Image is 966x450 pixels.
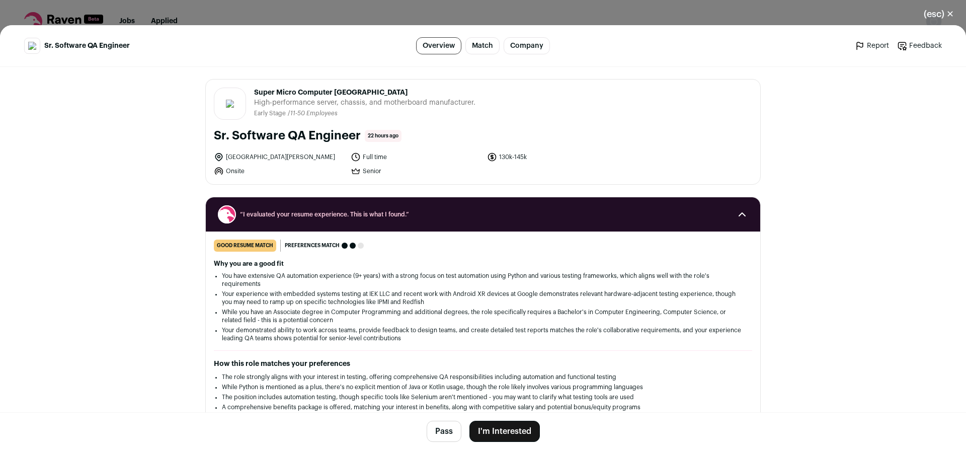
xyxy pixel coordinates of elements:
[897,41,942,51] a: Feedback
[469,421,540,442] button: I'm Interested
[912,3,966,25] button: Close modal
[214,359,752,369] h2: How this role matches your preferences
[214,240,276,252] div: good resume match
[214,166,345,176] li: Onsite
[427,421,461,442] button: Pass
[465,37,500,54] a: Match
[254,98,475,108] span: High-performance server, chassis, and motherboard manufacturer.
[288,110,338,117] li: /
[504,37,550,54] a: Company
[351,166,481,176] li: Senior
[222,403,744,411] li: A comprehensive benefits package is offered, matching your interest in benefits, along with compe...
[226,100,234,108] img: 35dfdb1729e26baaadef40dfd2ca93b248ace75e4200bc6cefbb7b80e436e44d
[365,130,401,142] span: 22 hours ago
[416,37,461,54] a: Overview
[855,41,889,51] a: Report
[222,373,744,381] li: The role strongly aligns with your interest in testing, offering comprehensive QA responsibilitie...
[254,88,475,98] span: Super Micro Computer [GEOGRAPHIC_DATA]
[240,210,726,218] span: “I evaluated your resume experience. This is what I found.”
[222,326,744,342] li: Your demonstrated ability to work across teams, provide feedback to design teams, and create deta...
[290,110,338,116] span: 11-50 Employees
[487,152,618,162] li: 130k-145k
[214,152,345,162] li: [GEOGRAPHIC_DATA][PERSON_NAME]
[254,110,288,117] li: Early Stage
[351,152,481,162] li: Full time
[222,272,744,288] li: You have extensive QA automation experience (9+ years) with a strong focus on test automation usi...
[214,128,361,144] h1: Sr. Software QA Engineer
[222,383,744,391] li: While Python is mentioned as a plus, there's no explicit mention of Java or Kotlin usage, though ...
[222,393,744,401] li: The position includes automation testing, though specific tools like Selenium aren't mentioned - ...
[222,290,744,306] li: Your experience with embedded systems testing at IEK LLC and recent work with Android XR devices ...
[44,41,130,51] span: Sr. Software QA Engineer
[285,241,340,251] span: Preferences match
[28,42,36,50] img: 35dfdb1729e26baaadef40dfd2ca93b248ace75e4200bc6cefbb7b80e436e44d
[214,260,752,268] h2: Why you are a good fit
[222,308,744,324] li: While you have an Associate degree in Computer Programming and additional degrees, the role speci...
